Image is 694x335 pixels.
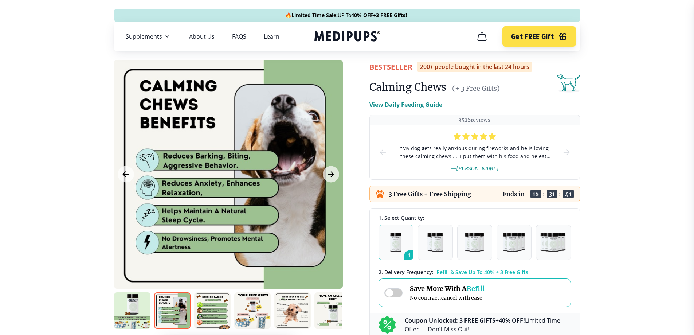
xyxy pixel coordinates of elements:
button: Supplements [126,32,172,41]
span: : [543,190,545,198]
b: Coupon Unlocked: 3 FREE GIFTS [405,316,495,324]
span: 🔥 UP To + [285,12,407,19]
img: Calming Chews | Natural Dog Supplements [194,292,231,329]
span: Refill & Save Up To 40% + 3 Free Gifts [436,269,528,276]
span: 2 . Delivery Frequency: [379,269,434,276]
img: Pack of 4 - Natural Dog Supplements [503,233,525,252]
button: 1 [379,225,413,260]
img: Calming Chews | Natural Dog Supplements [154,292,191,329]
div: 1. Select Quantity: [379,214,571,221]
a: Learn [264,33,279,40]
img: Pack of 5 - Natural Dog Supplements [540,233,566,252]
button: Next Image [323,166,339,183]
span: Supplements [126,33,162,40]
span: (+ 3 Free Gifts) [452,84,500,93]
h1: Calming Chews [369,81,446,94]
button: prev-slide [379,125,387,179]
span: cancel with ease [441,295,482,301]
img: Calming Chews | Natural Dog Supplements [314,292,351,329]
b: 40% OFF! [499,316,525,324]
div: 200+ people bought in the last 24 hours [417,62,532,72]
span: Get FREE Gift [511,32,554,41]
p: View Daily Feeding Guide [369,100,442,109]
span: : [559,190,561,198]
span: 31 [547,190,557,198]
img: Pack of 1 - Natural Dog Supplements [390,233,401,252]
img: Calming Chews | Natural Dog Supplements [114,292,150,329]
span: “ My dog gets really anxious during fireworks and he is loving these calming chews .... I put the... [399,144,550,160]
a: FAQS [232,33,246,40]
span: BestSeller [369,62,413,72]
img: Pack of 2 - Natural Dog Supplements [427,233,443,252]
p: 3 Free Gifts + Free Shipping [389,190,471,198]
span: Save More With A [410,284,485,293]
span: No contract, [410,295,485,301]
p: + Limited Time Offer — Don’t Miss Out! [405,316,571,334]
p: 3526 reviews [459,117,490,124]
a: Medipups [314,30,380,44]
p: Ends in [503,190,525,198]
button: Get FREE Gift [502,26,576,47]
button: Previous Image [118,166,134,183]
img: Calming Chews | Natural Dog Supplements [234,292,271,329]
span: 1 [404,250,417,264]
span: 18 [530,190,541,198]
span: — [PERSON_NAME] [451,165,499,172]
span: 41 [563,190,574,198]
img: Calming Chews | Natural Dog Supplements [274,292,311,329]
span: Refill [467,284,485,293]
button: next-slide [562,125,571,179]
a: About Us [189,33,215,40]
img: Pack of 3 - Natural Dog Supplements [465,233,484,252]
button: cart [473,28,491,45]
